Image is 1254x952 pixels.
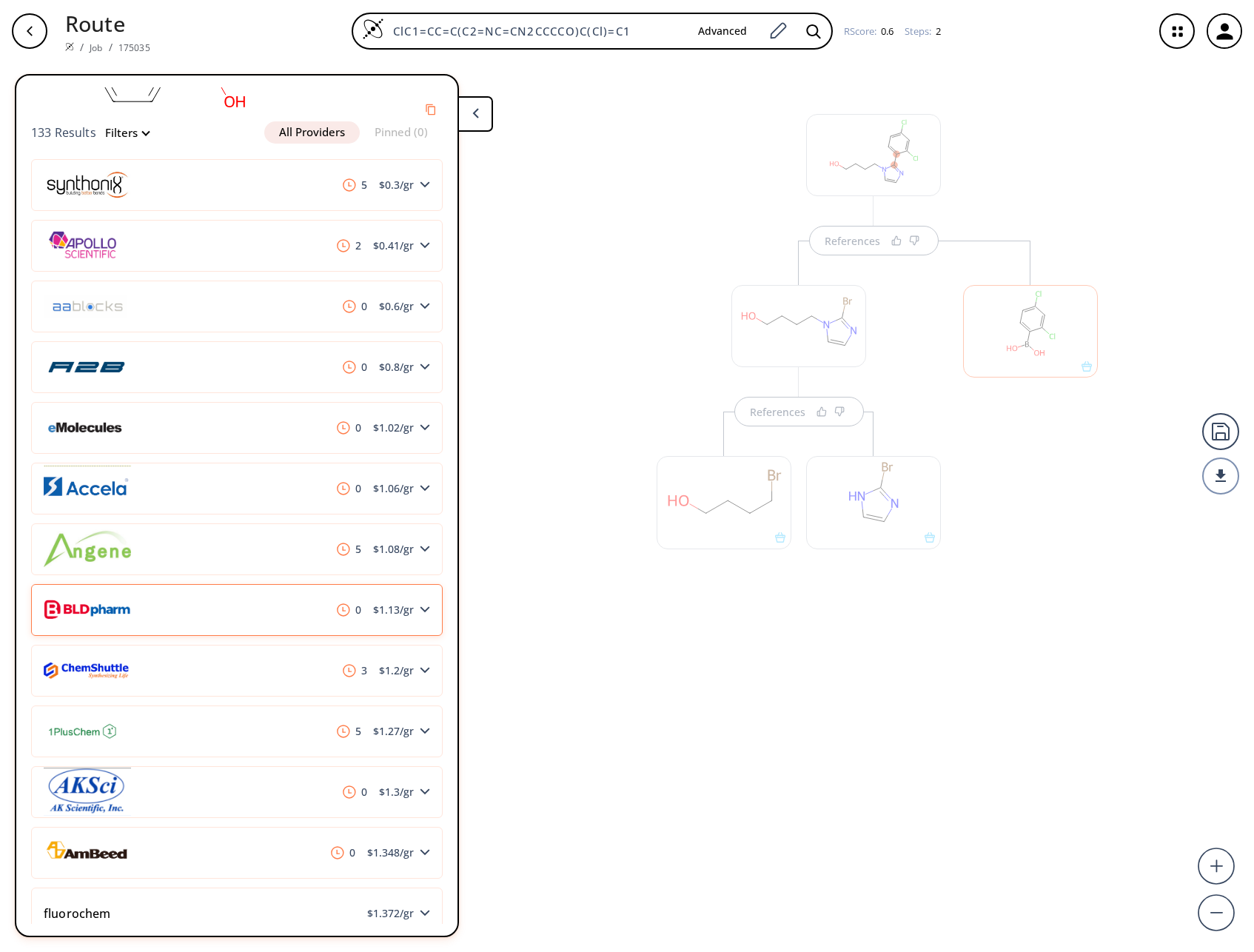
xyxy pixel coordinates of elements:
[686,18,759,45] button: Advanced
[879,24,893,38] span: 0.6
[44,171,131,198] img: synthonix
[331,421,367,435] span: 0
[343,785,356,799] img: clock
[367,726,420,737] span: $ 1.27 /gr
[44,586,131,634] img: bld-pharma
[337,785,373,799] span: 0
[343,361,356,374] img: clock
[80,39,84,55] li: /
[109,39,113,55] li: /
[44,648,131,693] img: chem-shuttle
[31,124,96,141] span: 133 Results
[337,300,373,313] span: 0
[361,848,420,858] span: $ 1.348 /gr
[343,300,356,313] img: clock
[118,41,150,54] a: 175035
[361,908,420,919] span: $ 1.372 /gr
[337,178,373,192] span: 5
[360,121,443,144] button: Pinned (0)
[331,482,367,495] span: 0
[373,301,420,312] span: $ 0.6 /gr
[44,221,131,269] img: apollo-scientific
[373,787,420,797] span: $ 1.3 /gr
[65,7,150,39] p: Route
[337,421,350,435] img: clock
[90,41,102,54] a: Job
[325,846,361,859] span: 0
[419,98,443,121] button: Copy to clipboard
[44,905,160,922] div: fluorochem
[331,543,367,556] span: 5
[337,664,373,677] span: 3
[337,482,350,495] img: clock
[337,361,373,374] span: 0
[44,828,131,876] img: ambeed
[373,362,420,372] span: $ 0.8 /gr
[367,483,420,494] span: $ 1.06 /gr
[367,544,420,554] span: $ 1.08 /gr
[331,725,367,738] span: 5
[44,403,131,452] img: emolecules
[337,603,350,617] img: clock
[343,178,356,192] img: clock
[44,526,131,571] img: angene-chemical
[337,239,350,252] img: clock
[264,121,360,144] button: All Providers
[343,664,356,677] img: clock
[362,18,384,40] img: Logo Spaya
[44,768,131,816] img: ak-scientific
[44,343,131,391] img: a2b-chem
[337,543,350,556] img: clock
[844,27,893,36] div: RScore :
[367,423,420,433] span: $ 1.02 /gr
[373,180,420,190] span: $ 0.3 /gr
[44,466,131,512] img: accela-chembio
[373,666,420,676] span: $ 1.2 /gr
[367,241,420,251] span: $ 0.41 /gr
[384,24,686,38] input: Enter SMILES
[367,605,420,615] span: $ 1.13 /gr
[44,707,131,755] img: 1-plus-chem
[331,603,367,617] span: 0
[905,27,941,36] div: Steps :
[337,725,350,738] img: clock
[96,127,149,138] button: Filters
[65,42,74,51] img: Spaya logo
[331,239,367,252] span: 2
[933,24,941,38] span: 2
[331,846,344,859] img: clock
[44,284,131,329] img: aa-blocks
